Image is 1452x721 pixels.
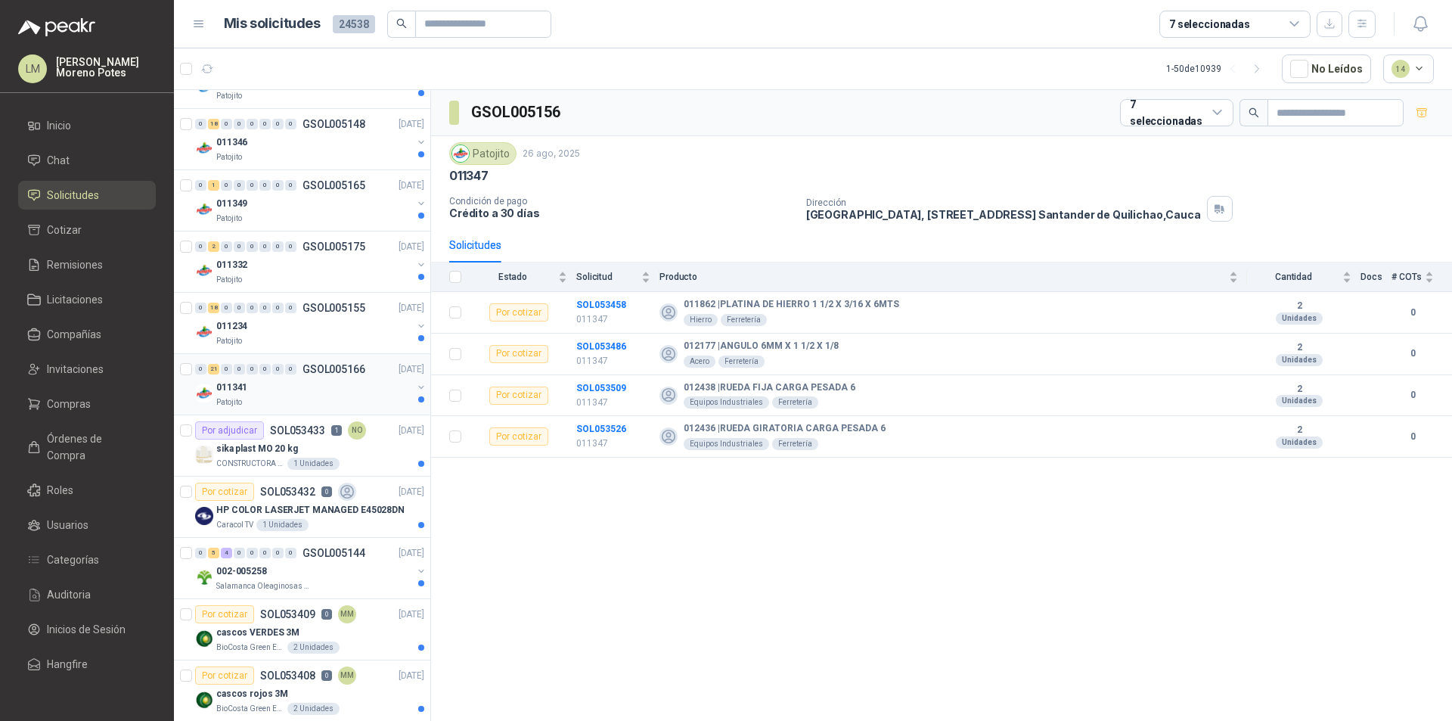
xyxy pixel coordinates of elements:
a: 0 21 0 0 0 0 0 0 GSOL005166[DATE] Company Logo011341Patojito [195,360,427,409]
a: Órdenes de Compra [18,424,156,470]
a: SOL053458 [576,300,626,310]
b: 2 [1247,424,1351,437]
div: 1 - 50 de 10939 [1166,57,1270,81]
img: Company Logo [195,507,213,525]
p: [DATE] [399,608,424,622]
div: 18 [208,119,219,129]
img: Company Logo [195,262,213,280]
span: Cotizar [47,222,82,238]
div: 0 [259,241,271,252]
div: 0 [272,119,284,129]
div: LM [18,54,47,83]
div: 0 [272,241,284,252]
div: 0 [221,180,232,191]
a: Compras [18,390,156,418]
div: 0 [272,548,284,558]
p: Patojito [216,151,242,163]
div: 0 [247,180,258,191]
div: Hierro [684,314,718,326]
span: # COTs [1391,272,1422,282]
img: Company Logo [195,629,213,648]
b: SOL053526 [576,424,626,434]
a: Invitaciones [18,355,156,384]
span: Solicitud [576,272,638,282]
div: 0 [285,548,296,558]
button: No Leídos [1282,54,1371,83]
img: Company Logo [195,384,213,402]
img: Company Logo [195,446,213,464]
div: Por cotizar [195,667,254,685]
a: Auditoria [18,580,156,609]
div: 1 [208,180,219,191]
p: Crédito a 30 días [449,207,794,219]
div: 0 [221,364,232,374]
div: 0 [259,548,271,558]
div: 0 [285,119,296,129]
div: Ferretería [721,314,767,326]
span: search [1249,107,1259,118]
div: Por cotizar [195,605,254,623]
b: 012177 | ANGULO 6MM X 1 1/2 X 1/8 [684,340,839,353]
p: [DATE] [399,485,424,499]
div: 0 [285,303,296,313]
span: Órdenes de Compra [47,430,141,464]
p: SOL053432 [260,486,315,497]
p: 011332 [216,258,247,272]
a: Categorías [18,545,156,574]
p: Salamanca Oleaginosas SAS [216,580,312,592]
div: 0 [285,241,296,252]
p: SOL053409 [260,609,315,620]
div: 0 [247,303,258,313]
div: Ferretería [772,396,818,409]
div: Equipos Industriales [684,438,769,450]
p: Patojito [216,213,242,225]
div: 0 [272,364,284,374]
img: Logo peakr [18,18,95,36]
a: Licitaciones [18,285,156,314]
div: Por cotizar [195,483,254,501]
span: Roles [47,482,73,499]
span: Compras [47,396,91,412]
div: 2 [208,241,219,252]
span: Producto [659,272,1226,282]
div: MM [338,667,356,685]
p: [DATE] [399,669,424,683]
div: 7 seleccionadas [1130,96,1206,129]
span: 24538 [333,15,375,33]
div: 0 [259,364,271,374]
a: Cotizar [18,216,156,244]
a: Hangfire [18,650,156,679]
p: GSOL005166 [302,364,365,374]
img: Company Logo [195,691,213,709]
span: Inicios de Sesión [47,621,126,638]
div: Ferretería [772,438,818,450]
p: GSOL005155 [302,303,365,313]
p: [PERSON_NAME] Moreno Potes [56,57,156,78]
th: Estado [470,263,576,292]
span: Estado [470,272,555,282]
div: 0 [285,180,296,191]
p: 002-005258 [216,564,267,579]
div: 0 [247,548,258,558]
span: Compañías [47,326,101,343]
a: 0 18 0 0 0 0 0 0 GSOL005148[DATE] Company Logo011346Patojito [195,115,427,163]
div: 1 Unidades [287,458,340,470]
a: Compañías [18,320,156,349]
div: 7 seleccionadas [1169,16,1250,33]
p: Patojito [216,274,242,286]
a: 0 18 0 0 0 0 0 0 GSOL005155[DATE] Company Logo011234Patojito [195,299,427,347]
p: GSOL005144 [302,548,365,558]
div: 0 [247,119,258,129]
a: Por cotizarSOL0534090MM[DATE] Company Logocascos VERDES 3MBioCosta Green Energy S.A.S2 Unidades [174,599,430,660]
div: 0 [272,180,284,191]
th: # COTs [1391,263,1452,292]
div: 0 [247,241,258,252]
span: Chat [47,152,70,169]
b: 012438 | RUEDA FIJA CARGA PESADA 6 [684,382,855,394]
p: 26 ago, 2025 [523,147,580,161]
a: Roles [18,476,156,505]
p: 011347 [576,396,650,410]
a: SOL053486 [576,341,626,352]
p: HP COLOR LASERJET MANAGED E45028DN [216,503,405,517]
